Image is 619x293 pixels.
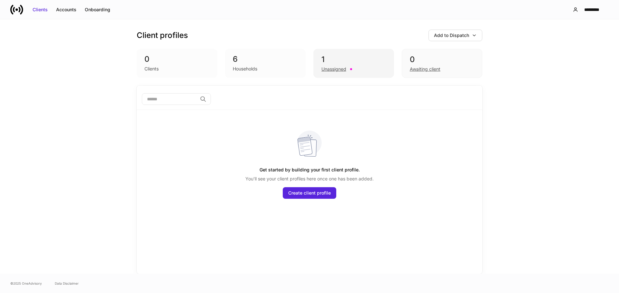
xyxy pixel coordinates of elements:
[410,54,474,65] div: 0
[410,66,440,72] div: Awaiting client
[321,66,346,72] div: Unassigned
[10,281,42,286] span: © 2025 OneAdvisory
[283,187,336,199] button: Create client profile
[144,66,159,72] div: Clients
[260,164,360,176] h5: Get started by building your first client profile.
[233,54,298,64] div: 6
[428,30,482,41] button: Add to Dispatch
[233,66,257,72] div: Households
[52,5,81,15] button: Accounts
[313,49,394,78] div: 1Unassigned
[81,5,114,15] button: Onboarding
[321,54,386,65] div: 1
[56,6,76,13] div: Accounts
[55,281,79,286] a: Data Disclaimer
[288,190,331,196] div: Create client profile
[245,176,374,182] p: You'll see your client profiles here once one has been added.
[28,5,52,15] button: Clients
[434,32,469,39] div: Add to Dispatch
[402,49,482,78] div: 0Awaiting client
[137,30,188,41] h3: Client profiles
[85,6,110,13] div: Onboarding
[33,6,48,13] div: Clients
[144,54,210,64] div: 0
